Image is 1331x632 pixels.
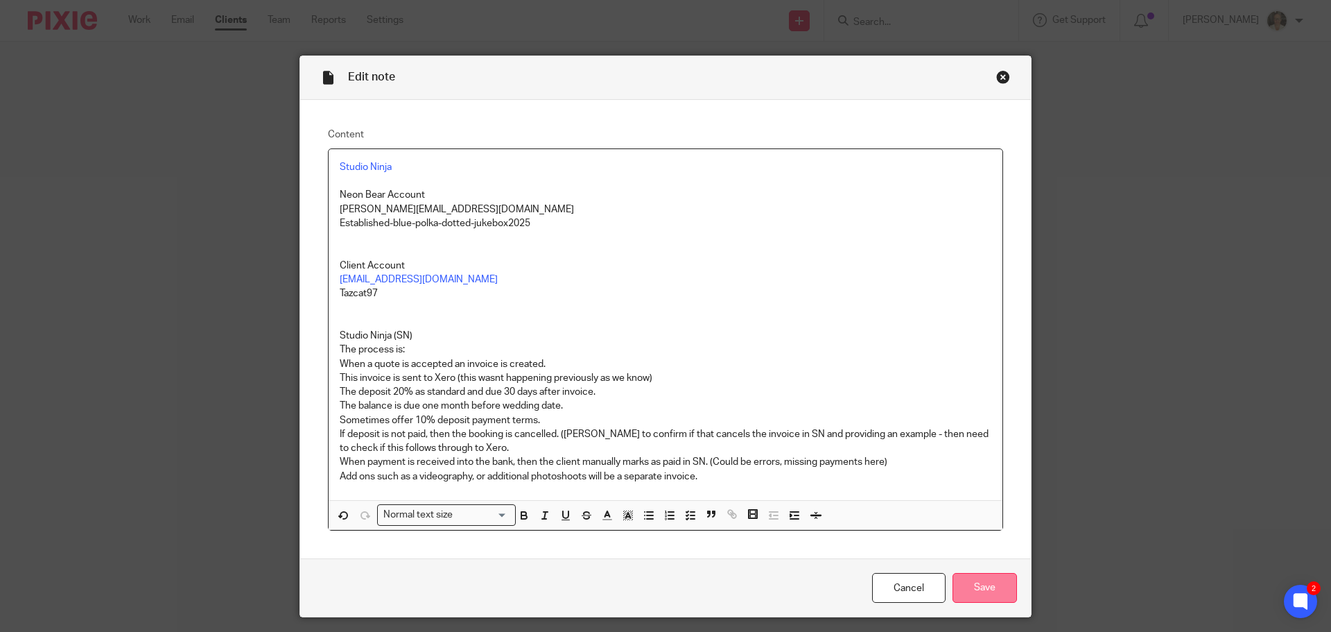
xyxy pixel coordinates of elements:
[377,504,516,526] div: Search for option
[340,371,991,385] p: This invoice is sent to Xero (this wasnt happening previously as we know)
[340,259,991,273] p: Client Account
[340,216,991,230] p: Established-blue-polka-dotted-jukebox2025
[340,385,991,399] p: The deposit 20% as standard and due 30 days after invoice.
[340,203,991,216] p: [PERSON_NAME][EMAIL_ADDRESS][DOMAIN_NAME]
[328,128,1003,142] label: Content
[340,455,991,469] p: When payment is received into the bank, then the client manually marks as paid in SN. (Could be e...
[1307,581,1321,595] div: 2
[340,399,991,413] p: The balance is due one month before wedding date.
[340,275,498,284] a: [EMAIL_ADDRESS][DOMAIN_NAME]
[996,70,1010,84] div: Close this dialog window
[340,188,991,202] p: Neon Bear Account
[340,357,991,371] p: When a quote is accepted an invoice is created.
[340,343,991,357] p: The process is:
[872,573,946,603] a: Cancel
[340,162,392,172] a: Studio Ninja
[340,413,991,427] p: Sometimes offer 10% deposit payment terms.
[340,427,991,456] p: If deposit is not paid, then the booking is cancelled. ([PERSON_NAME] to confirm if that cancels ...
[340,287,991,300] p: Tazcat97
[348,71,395,83] span: Edit note
[381,508,456,522] span: Normal text size
[340,329,991,343] p: Studio Ninja (SN)
[952,573,1017,603] input: Save
[458,508,507,522] input: Search for option
[340,470,991,484] p: Add ons such as a videography, or additional photoshoots will be a separate invoice.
